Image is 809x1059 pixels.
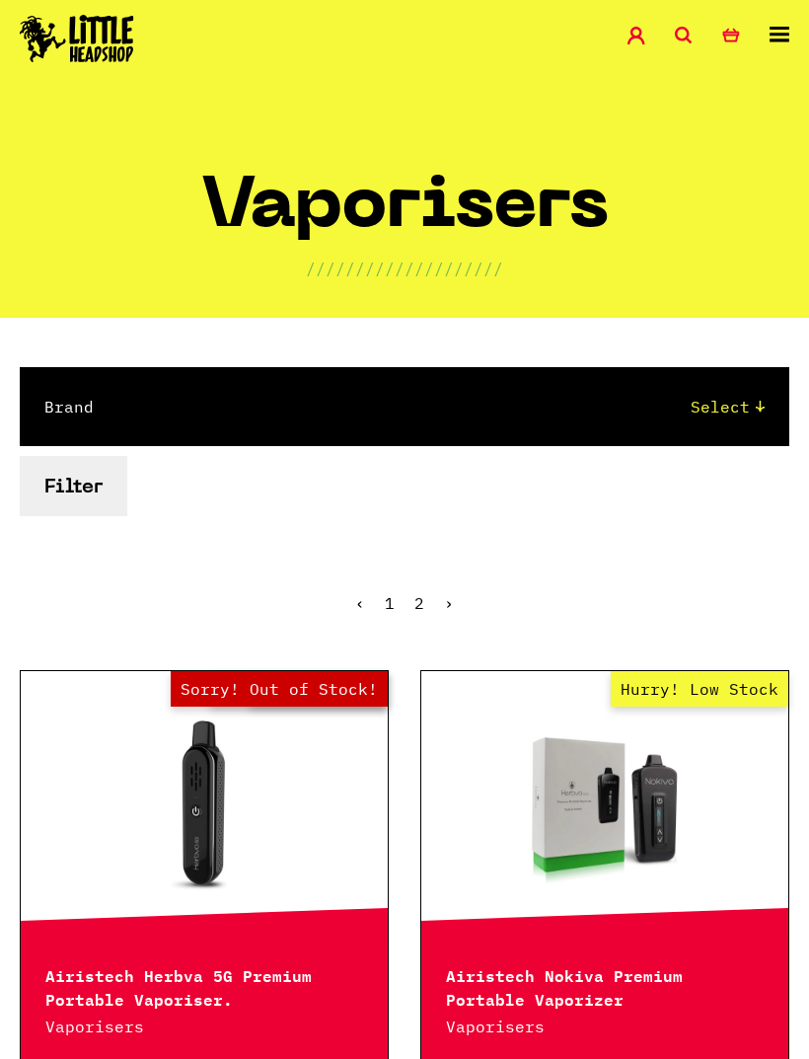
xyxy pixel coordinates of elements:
img: Little Head Shop Logo [20,15,134,62]
h1: Vaporisers [201,175,609,257]
a: Hurry! Low Stock [421,706,788,903]
a: Next » [444,593,454,613]
p: Vaporisers [446,1015,764,1038]
a: 2 [414,593,424,613]
span: Hurry! Low Stock [611,671,788,707]
p: //////////////////// [306,257,503,280]
p: Airistech Herbva 5G Premium Portable Vaporiser. [45,962,363,1010]
p: Vaporisers [45,1015,363,1038]
span: Sorry! Out of Stock! [171,671,388,707]
li: « Previous [355,595,365,611]
span: ‹ [355,593,365,613]
span: 1 [385,593,395,613]
button: Filter [20,456,127,516]
p: Airistech Nokiva Premium Portable Vaporizer [446,962,764,1010]
label: Brand [44,395,94,418]
a: Out of Stock Hurry! Low Stock Sorry! Out of Stock! [21,706,388,903]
